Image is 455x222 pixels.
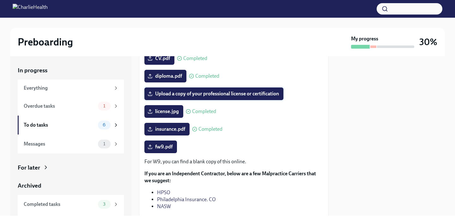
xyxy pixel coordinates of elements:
[192,109,216,114] span: Completed
[99,123,109,127] span: 6
[149,73,182,79] span: diploma.pdf
[100,104,109,108] span: 1
[149,108,179,115] span: license.jpg
[149,126,185,132] span: insurance.pdf
[146,215,278,221] strong: Please ensure your policy has limits of $1 million to $3 million
[144,123,190,135] label: insurance.pdf
[18,66,124,75] a: In progress
[100,141,109,146] span: 1
[144,171,316,183] strong: If you are an Independent Contractor, below are a few Malpractice Carriers that we suggest:
[18,97,124,116] a: Overdue tasks1
[144,70,186,82] label: diploma.pdf
[149,144,173,150] span: fw9.pdf
[144,105,183,118] label: license.jpg
[157,203,171,209] a: NASW
[24,141,95,147] div: Messages
[351,35,378,42] strong: My progress
[24,85,111,92] div: Everything
[149,91,279,97] span: Upload a copy of your professional license or certification
[99,202,109,207] span: 3
[18,36,73,48] h2: Preboarding
[157,196,216,202] a: Philadelphia Insurance. CO
[198,127,222,132] span: Completed
[18,116,124,135] a: To do tasks6
[18,80,124,97] a: Everything
[18,182,124,190] a: Archived
[24,122,95,129] div: To do tasks
[195,74,219,79] span: Completed
[144,141,177,153] label: fw9.pdf
[149,55,170,62] span: CV.pdf
[18,164,124,172] a: For later
[13,4,48,14] img: CharlieHealth
[144,87,283,100] label: Upload a copy of your professional license or certification
[183,56,207,61] span: Completed
[18,164,40,172] div: For later
[144,52,174,65] label: CV.pdf
[18,135,124,153] a: Messages1
[157,189,170,195] a: HPSO
[18,195,124,214] a: Completed tasks3
[24,103,95,110] div: Overdue tasks
[24,201,95,208] div: Completed tasks
[144,158,323,165] p: For W9, you can find a blank copy of this online.
[419,36,437,48] h3: 30%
